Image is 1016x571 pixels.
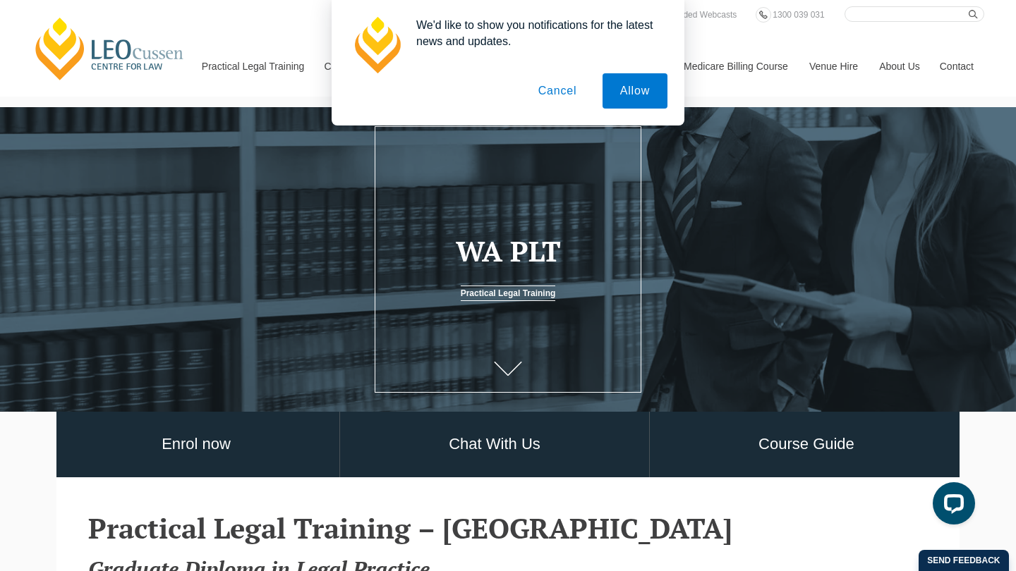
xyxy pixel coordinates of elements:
[405,17,667,49] div: We'd like to show you notifications for the latest news and updates.
[603,73,667,109] button: Allow
[650,412,963,477] a: Course Guide
[340,412,649,477] a: Chat With Us
[88,512,928,544] h2: Practical Legal Training – [GEOGRAPHIC_DATA]
[461,285,556,301] a: Practical Legal Training
[921,477,981,536] iframe: LiveChat chat widget
[521,73,595,109] button: Cancel
[349,17,405,73] img: notification icon
[386,235,630,266] h1: WA PLT
[53,412,339,477] a: Enrol now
